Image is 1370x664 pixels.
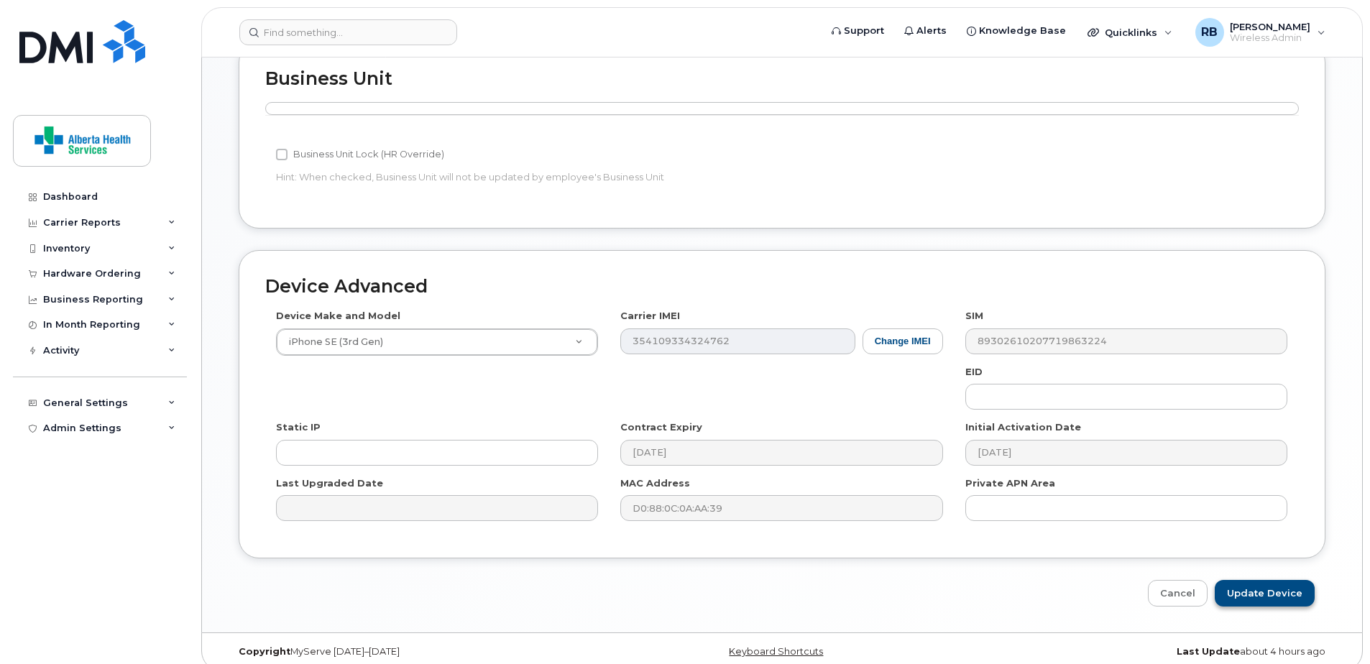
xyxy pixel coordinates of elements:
[620,309,680,323] label: Carrier IMEI
[620,476,690,490] label: MAC Address
[965,476,1055,490] label: Private APN Area
[967,646,1336,658] div: about 4 hours ago
[276,149,288,160] input: Business Unit Lock (HR Override)
[844,24,884,38] span: Support
[276,309,400,323] label: Device Make and Model
[1230,21,1310,32] span: [PERSON_NAME]
[1077,18,1182,47] div: Quicklinks
[228,646,597,658] div: MyServe [DATE]–[DATE]
[1148,580,1208,607] a: Cancel
[957,17,1076,45] a: Knowledge Base
[1201,24,1218,41] span: RB
[280,336,383,349] span: iPhone SE (3rd Gen)
[239,19,457,45] input: Find something...
[979,24,1066,38] span: Knowledge Base
[822,17,894,45] a: Support
[276,476,383,490] label: Last Upgraded Date
[276,146,444,163] label: Business Unit Lock (HR Override)
[965,365,983,379] label: EID
[1215,580,1315,607] input: Update Device
[965,420,1081,434] label: Initial Activation Date
[239,646,290,657] strong: Copyright
[863,328,943,355] button: Change IMEI
[894,17,957,45] a: Alerts
[265,277,1299,297] h2: Device Advanced
[276,170,943,184] p: Hint: When checked, Business Unit will not be updated by employee's Business Unit
[265,69,1299,89] h2: Business Unit
[1177,646,1240,657] strong: Last Update
[276,420,321,434] label: Static IP
[1105,27,1157,38] span: Quicklinks
[1230,32,1310,44] span: Wireless Admin
[620,420,702,434] label: Contract Expiry
[729,646,823,657] a: Keyboard Shortcuts
[277,329,597,355] a: iPhone SE (3rd Gen)
[1185,18,1335,47] div: Ryan Ballesteros
[965,309,983,323] label: SIM
[916,24,947,38] span: Alerts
